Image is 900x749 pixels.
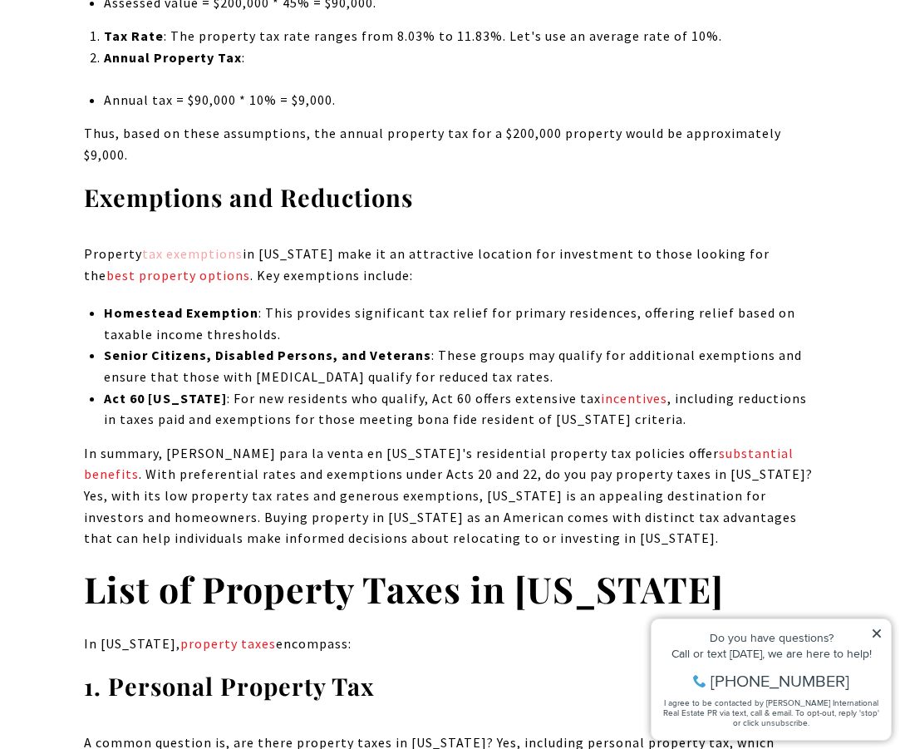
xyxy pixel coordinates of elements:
div: Do you have questions? [17,37,240,49]
div: Call or text [DATE], we are here to help! [17,53,240,65]
a: property taxes - open in a new tab [180,635,276,652]
li: : This provides significant tax relief for primary residences, offering relief based on taxable i... [104,303,816,345]
strong: Homestead Exemption [104,304,258,321]
p: In summary, [PERSON_NAME] para la venta en [US_STATE]'s residential property tax policies offer .... [84,443,817,549]
p: : [104,47,816,69]
span: encompass: [276,635,352,652]
span: property taxes [180,635,276,652]
strong: 1. Personal Property Tax [84,670,375,702]
li: Annual tax = $90,000 * 10% = $9,000. [104,90,816,111]
strong: Exemptions and Reductions [84,181,413,213]
a: incentives - open in a new tab [601,390,667,407]
strong: List of Property Taxes in [US_STATE] [84,564,724,613]
li: : For new residents who qualify, Act 60 offers extensive tax , including reductions in taxes paid... [104,388,816,431]
a: best property options - open in a new tab [106,267,250,283]
span: I agree to be contacted by [PERSON_NAME] International Real Estate PR via text, call & email. To ... [21,102,237,134]
p: Thus, based on these assumptions, the annual property tax for a $200,000 property would be approx... [84,123,817,165]
strong: Annual Property Tax [104,49,242,66]
span: In [US_STATE], [84,635,180,652]
strong: Act 60 [US_STATE] [104,390,227,407]
span: [PHONE_NUMBER] [68,78,207,95]
strong: Tax Rate [104,27,164,44]
li: : These groups may qualify for additional exemptions and ensure that those with [MEDICAL_DATA] qu... [104,345,816,387]
a: tax exemptions - open in a new tab [142,245,243,262]
p: : The property tax rate ranges from 8.03% to 11.83%. Let's use an average rate of 10%. [104,26,816,47]
p: Property in [US_STATE] make it an attractive location for investment to those looking for the . K... [84,244,817,286]
strong: Senior Citizens, Disabled Persons, and Veterans [104,347,431,363]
